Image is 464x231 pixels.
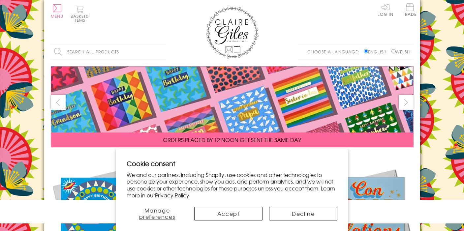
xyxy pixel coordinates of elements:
[74,13,89,23] span: 0 items
[160,44,166,59] input: Search
[403,3,417,17] a: Trade
[391,49,396,53] input: Welsh
[163,136,301,144] span: ORDERS PLACED BY 12 NOON GET SENT THE SAME DAY
[307,49,362,55] p: Choose a language:
[364,49,390,55] label: English
[51,152,414,162] div: Carousel Pagination
[127,159,338,168] h2: Cookie consent
[194,207,263,220] button: Accept
[364,49,368,53] input: English
[127,171,338,199] p: We and our partners, including Shopify, use cookies and other technologies to personalize your ex...
[399,95,414,110] button: next
[378,3,393,16] a: Log In
[51,4,64,18] button: Menu
[155,191,189,199] a: Privacy Policy
[51,95,66,110] button: prev
[71,5,89,22] button: Basket0 items
[51,44,166,59] input: Search all products
[51,13,64,19] span: Menu
[269,207,337,220] button: Decline
[127,207,188,220] button: Manage preferences
[403,3,417,16] span: Trade
[391,49,410,55] label: Welsh
[206,7,259,59] img: Claire Giles Greetings Cards
[139,206,175,220] span: Manage preferences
